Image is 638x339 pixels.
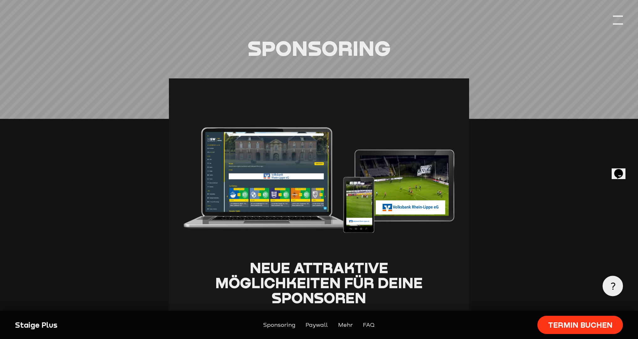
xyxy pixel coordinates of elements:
img: Sponsoring.png [169,78,469,250]
a: Termin buchen [537,316,623,334]
span: Neue attraktive Möglichkeiten für deine Sponsoren [215,259,423,307]
a: Paywall [306,320,328,329]
div: Staige Plus [15,320,161,330]
a: FAQ [363,320,375,329]
span: Sponsoring [248,35,390,61]
a: Mehr [338,320,353,329]
iframe: chat widget [612,160,632,179]
a: Sponsoring [263,320,295,329]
